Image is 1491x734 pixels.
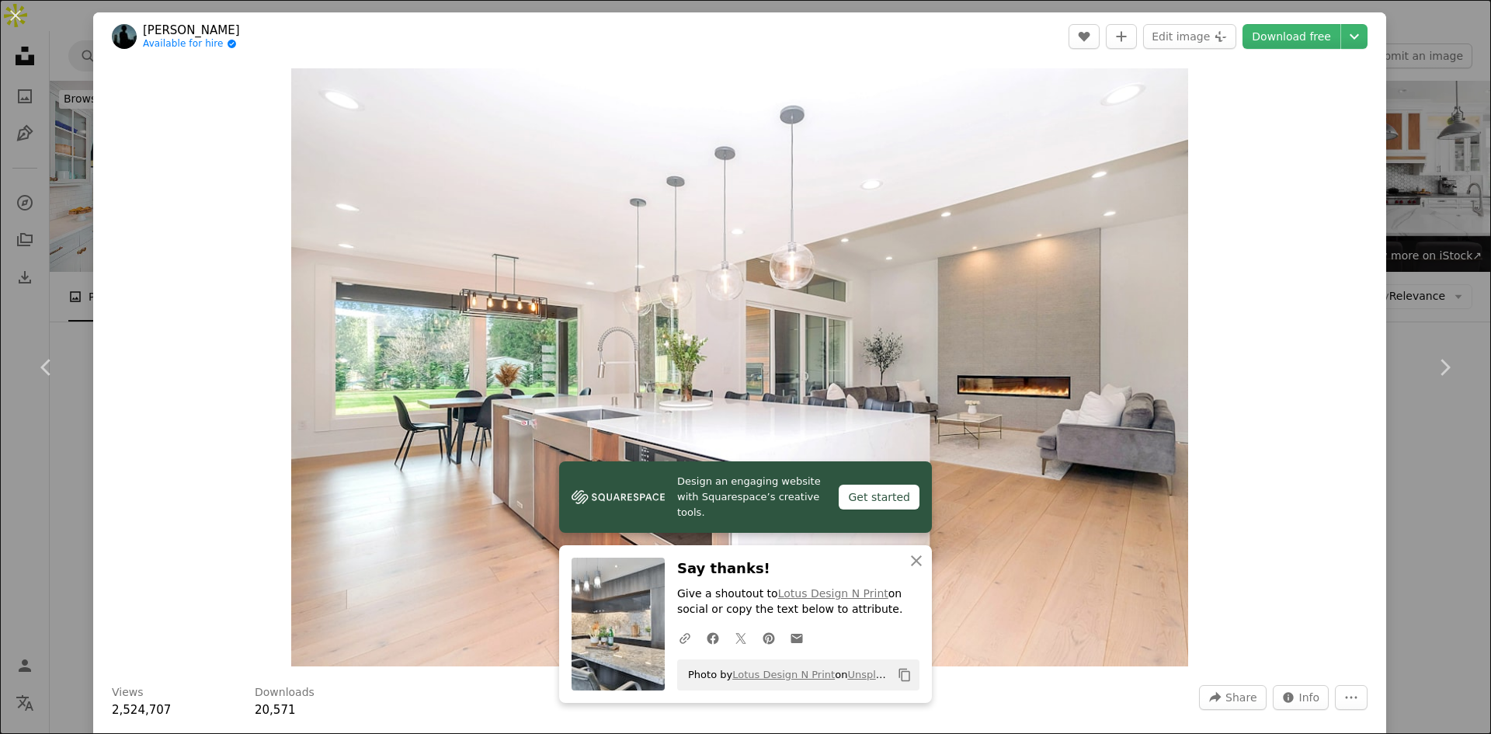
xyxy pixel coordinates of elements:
span: 20,571 [255,703,296,717]
a: Share on Pinterest [755,622,783,653]
button: Choose download size [1341,24,1368,49]
h3: Views [112,685,144,701]
img: white and brown kitchen counter [291,68,1188,666]
a: Lotus Design N Print [778,587,888,600]
span: 2,524,707 [112,703,171,717]
a: Next [1398,293,1491,442]
div: Get started [839,485,919,510]
a: Share on Facebook [699,622,727,653]
button: Zoom in on this image [291,68,1188,666]
button: Share this image [1199,685,1266,710]
button: Add to Collection [1106,24,1137,49]
button: More Actions [1335,685,1368,710]
a: Download free [1242,24,1340,49]
a: Available for hire [143,38,240,50]
img: file-1606177908946-d1eed1cbe4f5image [572,485,665,509]
a: Unsplash [847,669,893,680]
h3: Say thanks! [677,558,919,580]
img: Go to Zac Gudakov's profile [112,24,137,49]
a: Lotus Design N Print [732,669,835,680]
button: Stats about this image [1273,685,1329,710]
a: Design an engaging website with Squarespace’s creative tools.Get started [559,461,932,533]
span: Photo by on [680,663,891,687]
p: Give a shoutout to on social or copy the text below to attribute. [677,586,919,617]
span: Info [1299,686,1320,709]
span: Share [1225,686,1256,709]
a: Share over email [783,622,811,653]
a: Share on Twitter [727,622,755,653]
a: [PERSON_NAME] [143,23,240,38]
button: Like [1069,24,1100,49]
h3: Downloads [255,685,315,701]
span: Design an engaging website with Squarespace’s creative tools. [677,474,826,520]
button: Edit image [1143,24,1236,49]
button: Copy to clipboard [891,662,918,688]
